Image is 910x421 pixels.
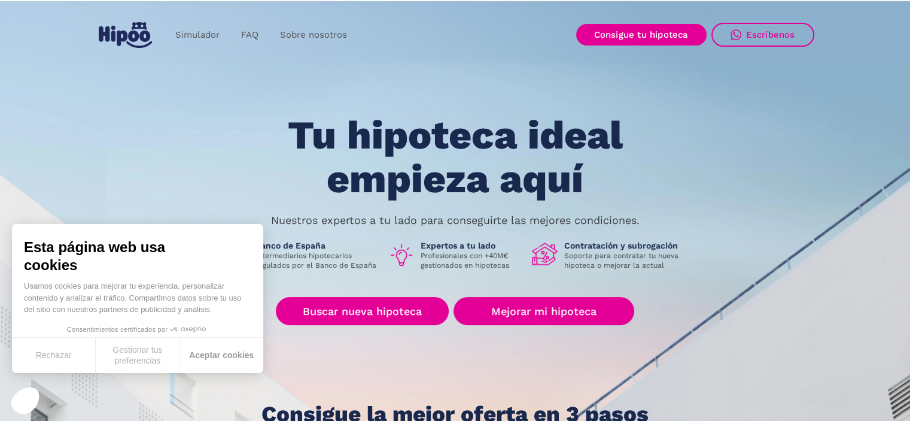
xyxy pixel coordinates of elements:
a: Escríbenos [711,23,814,47]
h1: Expertos a tu lado [421,240,522,251]
a: Consigue tu hipoteca [576,24,707,46]
p: Nuestros expertos a tu lado para conseguirte las mejores condiciones. [271,216,640,225]
p: Soporte para contratar tu nueva hipoteca o mejorar la actual [564,251,687,270]
p: Intermediarios hipotecarios regulados por el Banco de España [255,251,379,270]
a: Sobre nosotros [269,23,358,47]
a: FAQ [230,23,269,47]
a: Buscar nueva hipoteca [276,297,449,325]
div: Escríbenos [746,29,795,40]
a: Mejorar mi hipoteca [454,297,634,325]
a: Simulador [165,23,230,47]
p: Profesionales con +40M€ gestionados en hipotecas [421,251,522,270]
h1: Banco de España [255,240,379,251]
h1: Tu hipoteca ideal empieza aquí [228,114,681,201]
h1: Contratación y subrogación [564,240,687,251]
a: home [96,17,155,53]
